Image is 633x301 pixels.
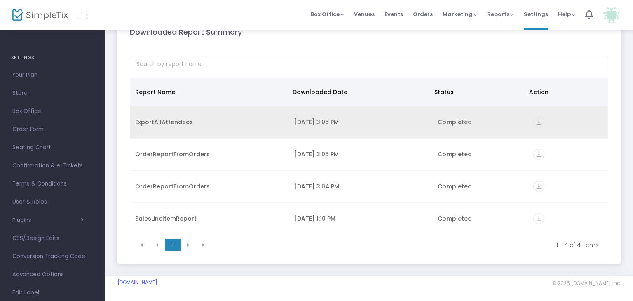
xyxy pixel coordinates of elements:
[135,214,284,223] div: SalesLineItemReport
[294,118,428,126] div: 9/15/2025 3:06 PM
[12,217,84,223] button: Plugins
[533,117,544,128] i: vertical_align_bottom
[294,150,428,158] div: 9/15/2025 3:05 PM
[443,10,477,18] span: Marketing
[533,181,544,192] i: vertical_align_bottom
[12,179,93,189] span: Terms & Conditions
[429,78,524,106] th: Status
[130,56,608,73] input: Search by report name
[12,233,93,244] span: CSS/Design Edits
[533,183,544,192] a: vertical_align_bottom
[438,214,523,223] div: Completed
[558,10,575,18] span: Help
[294,214,428,223] div: 9/15/2025 1:10 PM
[438,118,523,126] div: Completed
[438,182,523,190] div: Completed
[12,70,93,80] span: Your Plan
[135,182,284,190] div: OrderReportFromOrders
[533,149,544,160] i: vertical_align_bottom
[12,269,93,280] span: Advanced Options
[165,239,181,251] span: Page 1
[12,197,93,207] span: User & Roles
[12,88,93,99] span: Store
[533,213,603,224] div: https://go.SimpleTix.com/rfpsz
[218,241,599,249] kendo-pager-info: 1 - 4 of 4 items
[552,280,621,287] span: © 2025 [DOMAIN_NAME] Inc.
[11,49,94,66] h4: SETTINGS
[533,117,603,128] div: https://go.SimpleTix.com/3phl7
[130,26,242,38] m-panel-title: Downloaded Report Summary
[533,181,603,192] div: https://go.SimpleTix.com/q7sfj
[413,4,433,25] span: Orders
[135,118,284,126] div: ExportAllAttendees
[12,160,93,171] span: Confirmation & e-Tickets
[311,10,344,18] span: Box Office
[12,124,93,135] span: Order Form
[12,106,93,117] span: Box Office
[12,251,93,262] span: Conversion Tracking Code
[524,78,603,106] th: Action
[438,150,523,158] div: Completed
[533,151,544,160] a: vertical_align_bottom
[294,182,428,190] div: 9/15/2025 3:04 PM
[533,216,544,224] a: vertical_align_bottom
[12,142,93,153] span: Seating Chart
[533,213,544,224] i: vertical_align_bottom
[533,149,603,160] div: https://go.SimpleTix.com/cepls
[288,78,429,106] th: Downloaded Date
[12,287,93,298] span: Edit Label
[354,4,375,25] span: Venues
[533,119,544,127] a: vertical_align_bottom
[130,78,288,106] th: Report Name
[487,10,514,18] span: Reports
[384,4,403,25] span: Events
[135,150,284,158] div: OrderReportFromOrders
[117,279,157,286] a: [DOMAIN_NAME]
[524,4,548,25] span: Settings
[130,78,608,235] div: Data table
